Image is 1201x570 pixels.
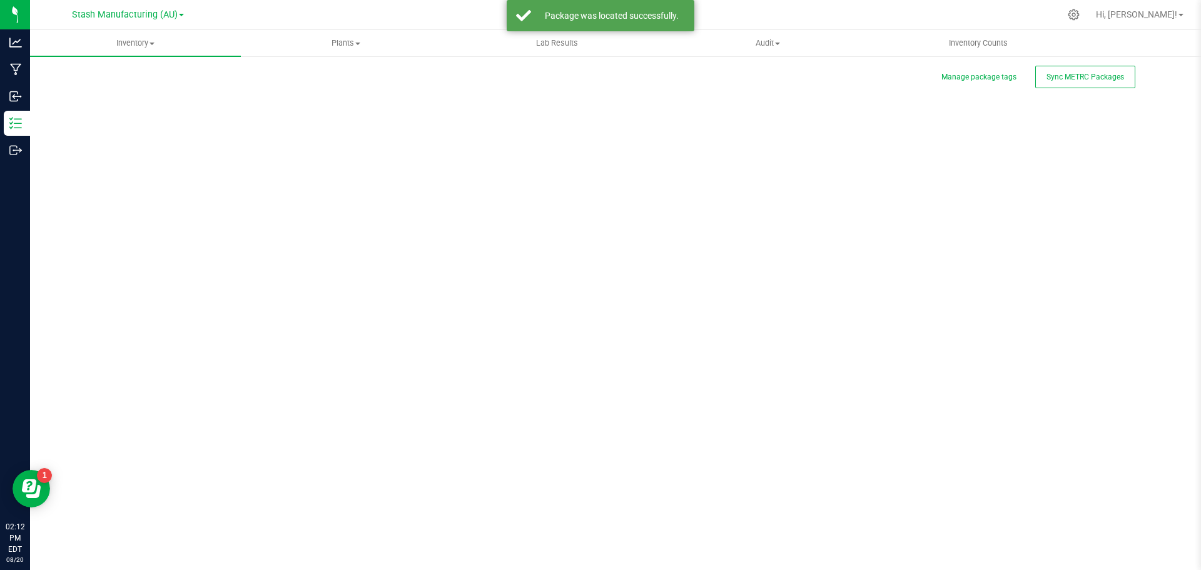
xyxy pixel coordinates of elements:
[241,38,451,49] span: Plants
[13,470,50,507] iframe: Resource center
[6,521,24,555] p: 02:12 PM EDT
[9,144,22,156] inline-svg: Outbound
[241,30,452,56] a: Plants
[1096,9,1177,19] span: Hi, [PERSON_NAME]!
[932,38,1025,49] span: Inventory Counts
[538,9,685,22] div: Package was located successfully.
[30,38,241,49] span: Inventory
[9,63,22,76] inline-svg: Manufacturing
[6,555,24,564] p: 08/20
[663,38,873,49] span: Audit
[37,468,52,483] iframe: Resource center unread badge
[452,30,662,56] a: Lab Results
[1046,73,1124,81] span: Sync METRC Packages
[9,36,22,49] inline-svg: Analytics
[1066,9,1082,21] div: Manage settings
[30,30,241,56] a: Inventory
[873,30,1084,56] a: Inventory Counts
[662,30,873,56] a: Audit
[1035,66,1135,88] button: Sync METRC Packages
[519,38,595,49] span: Lab Results
[9,117,22,130] inline-svg: Inventory
[9,90,22,103] inline-svg: Inbound
[72,9,178,20] span: Stash Manufacturing (AU)
[941,72,1016,83] button: Manage package tags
